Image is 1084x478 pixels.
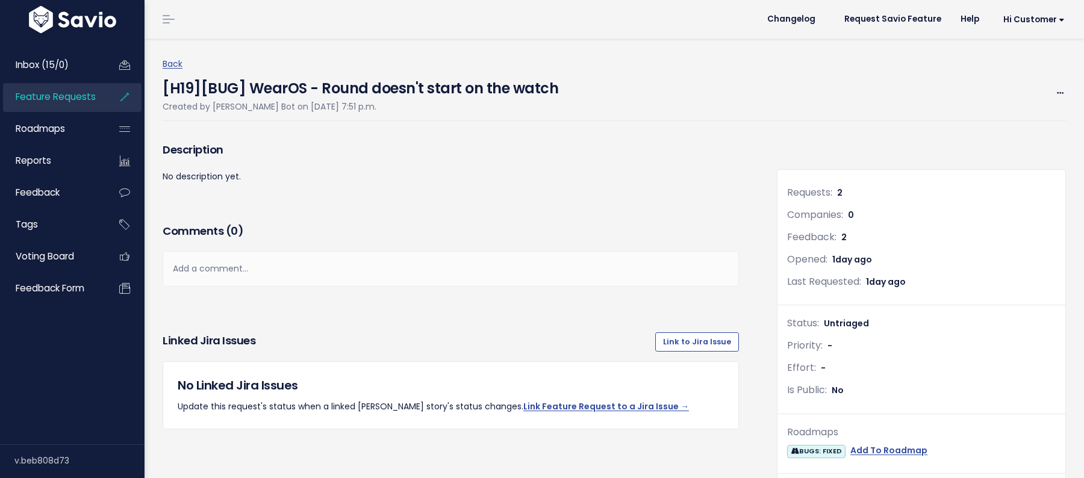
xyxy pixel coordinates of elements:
span: Roadmaps [16,122,65,135]
a: Link Feature Request to a Jira Issue → [523,400,689,412]
span: - [827,340,832,352]
a: Tags [3,211,100,238]
span: Feedback form [16,282,84,294]
div: Add a comment... [163,251,739,287]
a: Inbox (15/0) [3,51,100,79]
span: Status: [787,316,819,330]
a: BUGS: FIXED [787,443,846,458]
span: Reports [16,154,51,167]
span: Last Requested: [787,275,861,288]
a: Back [163,58,182,70]
span: 0 [848,209,854,221]
a: Hi Customer [989,10,1074,29]
span: Changelog [767,15,815,23]
h3: Comments ( ) [163,223,739,240]
span: Opened: [787,252,827,266]
h3: Description [163,141,739,158]
p: No description yet. [163,169,739,184]
span: day ago [835,253,872,265]
h5: No Linked Jira Issues [178,376,724,394]
span: BUGS: FIXED [787,445,846,458]
span: Feedback [16,186,60,199]
a: Add To Roadmap [850,443,927,458]
span: Requests: [787,185,832,199]
a: Feedback [3,179,100,206]
span: Effort: [787,361,816,374]
span: Is Public: [787,383,827,397]
a: Roadmaps [3,115,100,143]
span: 2 [841,231,847,243]
span: Untriaged [824,317,869,329]
span: Hi Customer [1003,15,1065,24]
span: 2 [837,187,843,199]
a: Reports [3,147,100,175]
h4: [H19][BUG] WearOS - Round doesn't start on the watch [163,72,558,99]
span: 0 [231,223,238,238]
span: Inbox (15/0) [16,58,69,71]
a: Request Savio Feature [835,10,951,28]
span: Voting Board [16,250,74,262]
span: - [821,362,826,374]
span: Companies: [787,208,843,222]
span: No [832,384,844,396]
div: v.beb808d73 [14,445,145,476]
a: Feedback form [3,275,100,302]
a: Help [951,10,989,28]
a: Feature Requests [3,83,100,111]
a: Voting Board [3,243,100,270]
span: day ago [869,276,906,288]
a: Link to Jira Issue [655,332,739,352]
span: Priority: [787,338,823,352]
span: 1 [866,276,906,288]
span: 1 [832,253,872,265]
span: Created by [PERSON_NAME] Bot on [DATE] 7:51 p.m. [163,101,376,113]
div: Roadmaps [787,424,1056,441]
span: Tags [16,218,38,231]
p: Update this request's status when a linked [PERSON_NAME] story's status changes. [178,399,724,414]
h3: Linked Jira issues [163,332,255,352]
img: logo-white.9d6f32f41409.svg [26,6,119,33]
span: Feedback: [787,230,836,244]
span: Feature Requests [16,90,96,103]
